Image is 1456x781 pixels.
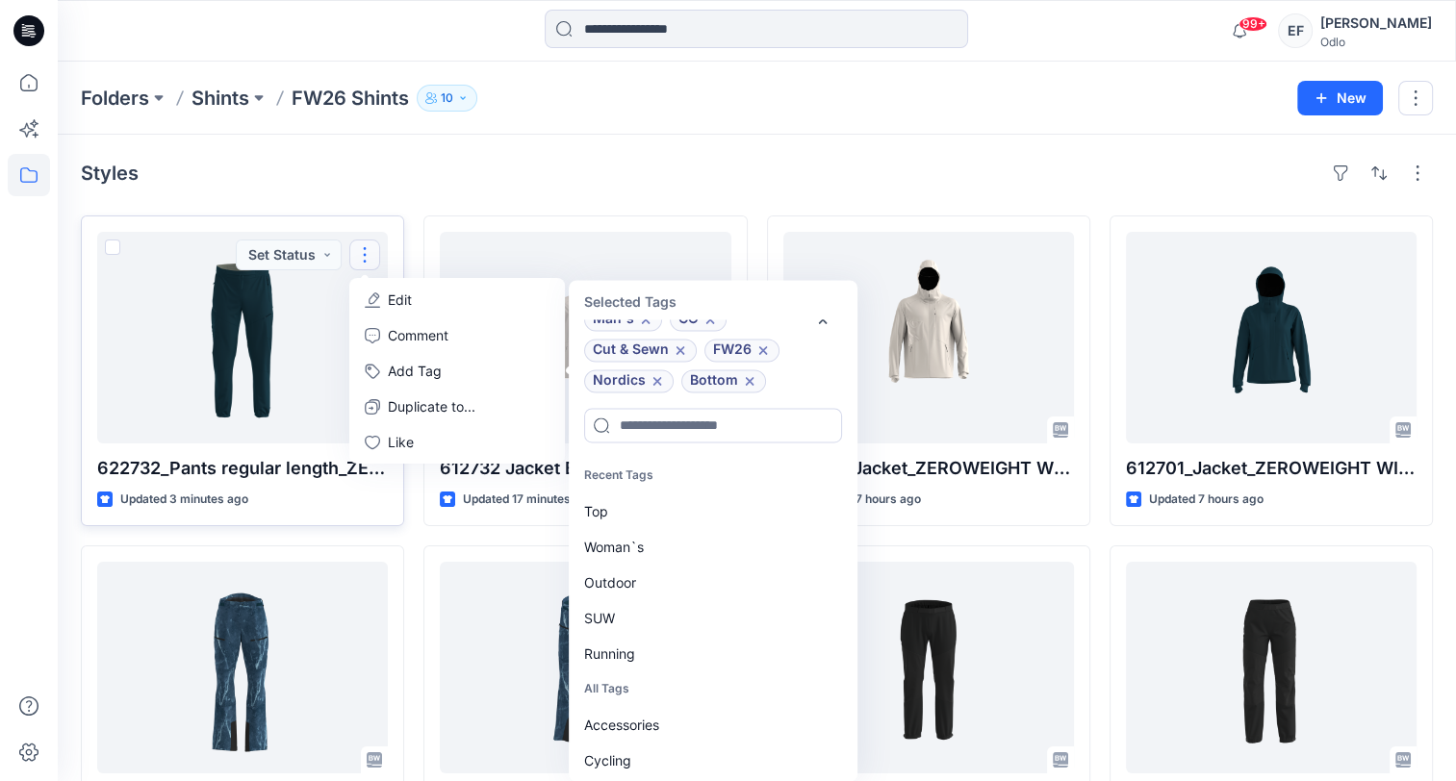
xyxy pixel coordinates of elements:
a: 612702_Jacket_ZEROWEIGHT WINDPROOF X WARM_SMS_3D [783,232,1074,443]
p: Comment [388,325,448,345]
p: 612702_Jacket_ZEROWEIGHT WINDPROOF X WARM_SMS_3D [783,455,1074,482]
p: Edit [388,290,412,310]
button: Add Tag [353,353,561,389]
p: Updated 3 minutes ago [120,490,248,510]
span: FW26 [713,339,752,362]
span: Bottom [690,369,738,392]
span: Nordics [593,369,646,392]
button: 10 [417,85,477,112]
div: Running [573,636,850,671]
div: Outdoor [573,565,850,600]
p: All Tags [573,671,850,707]
span: Cut & Sewn [593,339,669,362]
div: Top [573,493,850,529]
p: Updated 17 minutes ago [463,490,595,510]
div: EF [1278,13,1313,48]
span: CO [678,308,699,331]
div: Odlo [1320,35,1432,49]
div: Woman`s [573,529,850,565]
span: 99+ [1239,16,1267,32]
h4: Styles [81,162,139,185]
a: 560801_Pants regular length ASCENT_SMS_3D [1126,562,1417,773]
div: Cycling [573,743,850,778]
p: 612701_Jacket_ZEROWEIGHT WINDPROOF X WARM_SMS_3D [1126,455,1417,482]
a: Edit [353,282,561,317]
span: Man`s [593,308,634,331]
a: Shints [192,85,249,112]
p: Updated 7 hours ago [806,490,921,510]
p: Duplicate to... [388,396,475,416]
button: New [1297,81,1383,115]
p: FW26 Shints [292,85,409,112]
a: 560802_Pants regular length_ASCENT PANT_SMS_3D [783,562,1074,773]
p: Like [388,432,414,452]
div: SUW [573,600,850,636]
p: 10 [441,88,453,109]
div: [PERSON_NAME] [1320,12,1432,35]
p: Updated 7 hours ago [1149,490,1264,510]
a: 560521 Pants regular length X-ALP 3L_SMS_3D [97,562,388,773]
div: Accessories [573,707,850,743]
a: Folders [81,85,149,112]
a: 560522 Pants regular length X-ALP 3L_SMS_3D [440,562,730,773]
p: Selected Tags [573,284,854,319]
a: 612732 Jacket ESSENTIAL WARM_SMS_3D [440,232,730,443]
p: Recent Tags [573,458,850,493]
p: 612732 Jacket ESSENTIAL WARM_SMS_3D [440,455,730,482]
a: 622732_Pants regular length_ZEROWEIGHT WP X WARM_SMS_3D [97,232,388,443]
a: 612701_Jacket_ZEROWEIGHT WINDPROOF X WARM_SMS_3D [1126,232,1417,443]
p: 622732_Pants regular length_ZEROWEIGHT WP X WARM_SMS_3D [97,455,388,482]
